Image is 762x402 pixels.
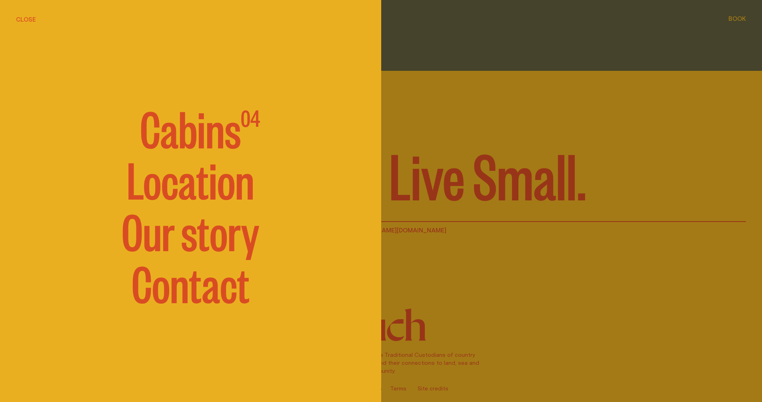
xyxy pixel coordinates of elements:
[121,104,260,152] a: Cabins 04
[127,154,254,202] a: Location
[122,206,259,254] a: Our story
[140,104,241,152] span: Cabins
[241,104,260,152] span: 04
[16,14,36,24] button: hide menu
[132,258,250,306] a: Contact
